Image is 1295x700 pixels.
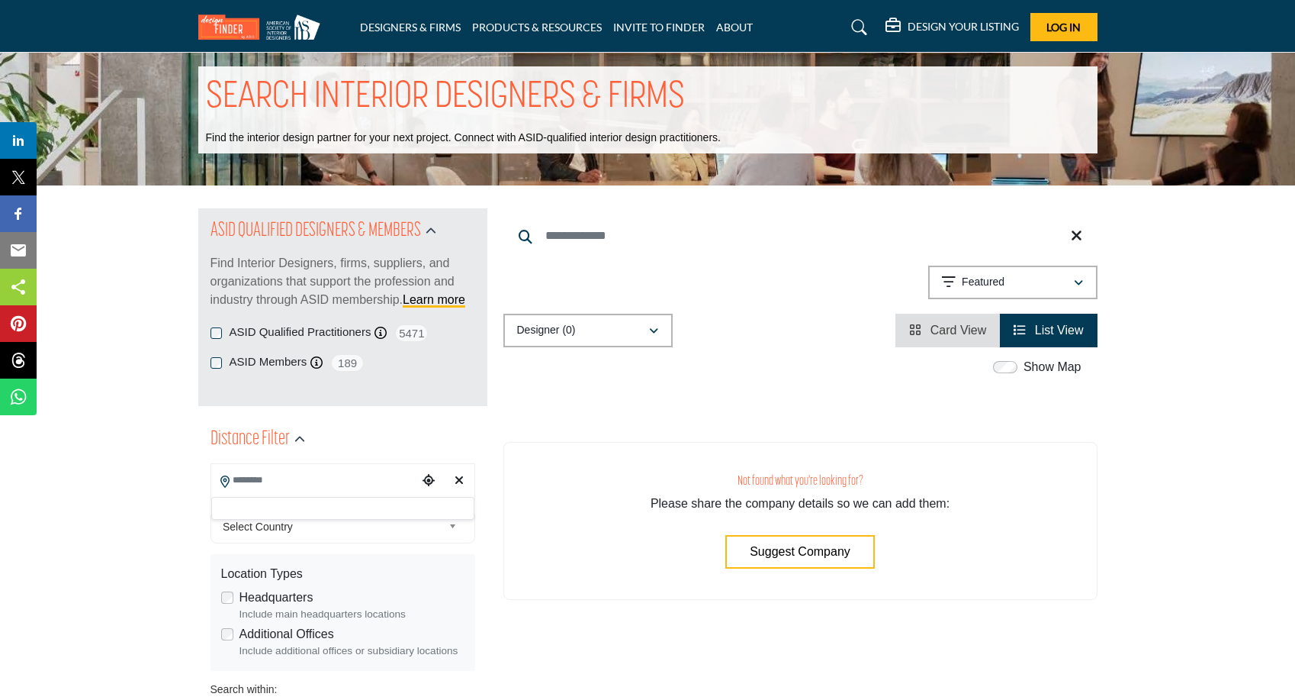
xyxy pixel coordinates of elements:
[448,465,471,498] div: Clear search location
[1014,324,1083,337] a: View List
[895,314,1000,347] li: Card View
[503,314,673,347] button: Designer (0)
[230,324,371,341] label: ASID Qualified Practitioners
[221,565,464,583] div: Location Types
[360,21,461,34] a: DESIGNERS & FIRMS
[394,324,429,343] span: 5471
[909,324,986,337] a: View Card
[716,21,753,34] a: ABOUT
[417,465,440,498] div: Choose your current location
[198,15,328,40] img: Site Logo
[206,74,685,121] h1: SEARCH INTERIOR DESIGNERS & FIRMS
[503,218,1097,254] input: Search Keyword
[750,545,850,558] span: Suggest Company
[725,535,875,569] button: Suggest Company
[651,497,950,510] span: Please share the company details so we can add them:
[239,644,464,659] div: Include additional offices or subsidiary locations
[239,625,334,644] label: Additional Offices
[230,353,307,371] label: ASID Members
[210,357,222,369] input: ASID Members checkbox
[239,607,464,622] div: Include main headquarters locations
[210,327,222,339] input: ASID Qualified Practitioners checkbox
[330,353,365,373] span: 189
[1023,358,1081,376] label: Show Map
[210,218,421,245] h2: ASID QUALIFIED DESIGNERS & MEMBERS
[885,18,1019,37] div: DESIGN YOUR LISTING
[211,466,417,495] input: Search Location
[517,323,576,338] p: Designer (0)
[928,266,1097,299] button: Featured
[239,589,313,607] label: Headquarters
[210,426,290,453] h2: Distance Filter
[1000,314,1097,347] li: List View
[210,254,475,309] p: Find Interior Designers, firms, suppliers, and organizations that support the profession and indu...
[403,293,465,306] a: Learn more
[535,473,1066,489] h3: Not found what you're looking for?
[1046,21,1081,34] span: Log In
[211,497,474,520] div: Search Location
[206,131,721,146] p: Find the interior design partner for your next project. Connect with ASID-qualified interior desi...
[1030,13,1097,41] button: Log In
[962,275,1004,290] p: Featured
[223,518,442,536] span: Select Country
[210,682,475,698] div: Search within:
[908,20,1019,34] h5: DESIGN YOUR LISTING
[613,21,705,34] a: INVITE TO FINDER
[930,324,987,337] span: Card View
[837,15,877,40] a: Search
[1035,324,1084,337] span: List View
[472,21,602,34] a: PRODUCTS & RESOURCES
